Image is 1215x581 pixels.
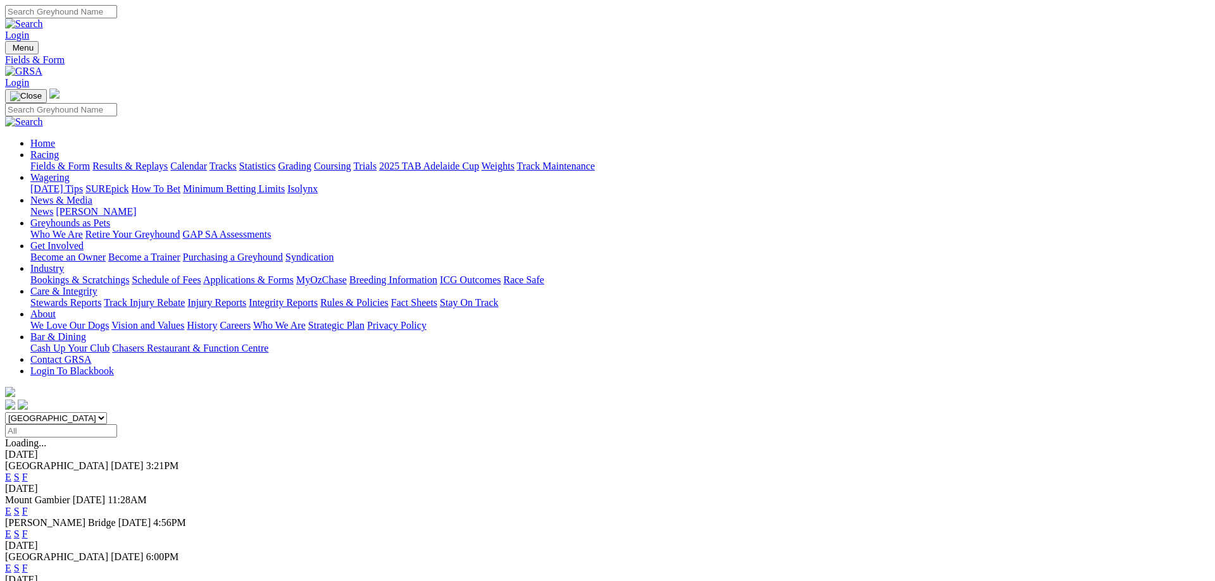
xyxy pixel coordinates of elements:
a: Become a Trainer [108,252,180,262]
a: Results & Replays [92,161,168,171]
a: MyOzChase [296,274,347,285]
a: Stay On Track [440,297,498,308]
a: 2025 TAB Adelaide Cup [379,161,479,171]
a: ICG Outcomes [440,274,501,285]
div: [DATE] [5,483,1210,494]
img: logo-grsa-white.png [49,89,59,99]
a: Calendar [170,161,207,171]
a: SUREpick [85,183,128,194]
a: Statistics [239,161,276,171]
a: Minimum Betting Limits [183,183,285,194]
a: Injury Reports [187,297,246,308]
a: E [5,563,11,573]
a: Home [30,138,55,149]
span: 4:56PM [153,517,186,528]
a: Applications & Forms [203,274,294,285]
a: Fields & Form [5,54,1210,66]
a: Who We Are [253,320,306,331]
img: logo-grsa-white.png [5,387,15,397]
a: Care & Integrity [30,286,97,297]
div: [DATE] [5,540,1210,551]
span: [DATE] [111,551,144,562]
span: [PERSON_NAME] Bridge [5,517,116,528]
div: Get Involved [30,252,1210,263]
span: Loading... [5,437,46,448]
a: About [30,309,56,319]
a: We Love Our Dogs [30,320,109,331]
a: E [5,529,11,539]
a: Privacy Policy [367,320,427,331]
a: Fact Sheets [391,297,437,308]
span: Menu [13,43,34,52]
div: [DATE] [5,449,1210,460]
a: Login [5,30,29,40]
a: [DATE] Tips [30,183,83,194]
a: Cash Up Your Club [30,343,109,353]
a: Stewards Reports [30,297,101,308]
a: Get Involved [30,240,84,251]
a: [PERSON_NAME] [56,206,136,217]
span: [GEOGRAPHIC_DATA] [5,551,108,562]
span: Mount Gambier [5,494,70,505]
a: Retire Your Greyhound [85,229,180,240]
img: Close [10,91,42,101]
span: 6:00PM [146,551,179,562]
a: Contact GRSA [30,354,91,365]
a: How To Bet [132,183,181,194]
a: News [30,206,53,217]
a: Coursing [314,161,351,171]
div: Industry [30,274,1210,286]
a: Fields & Form [30,161,90,171]
a: Become an Owner [30,252,106,262]
a: Vision and Values [111,320,184,331]
a: Industry [30,263,64,274]
img: Search [5,18,43,30]
a: F [22,506,28,517]
a: Isolynx [287,183,318,194]
input: Search [5,103,117,116]
a: GAP SA Assessments [183,229,271,240]
div: About [30,320,1210,331]
div: Bar & Dining [30,343,1210,354]
a: F [22,563,28,573]
a: Login [5,77,29,88]
a: News & Media [30,195,92,205]
img: Search [5,116,43,128]
a: Trials [353,161,377,171]
a: S [14,529,20,539]
a: Racing [30,149,59,160]
div: Greyhounds as Pets [30,229,1210,240]
input: Search [5,5,117,18]
a: Schedule of Fees [132,274,201,285]
a: Bar & Dining [30,331,86,342]
a: Breeding Information [349,274,437,285]
img: twitter.svg [18,400,28,410]
a: Tracks [209,161,237,171]
input: Select date [5,424,117,437]
a: Syndication [285,252,333,262]
a: Careers [220,320,251,331]
a: E [5,506,11,517]
a: S [14,506,20,517]
img: facebook.svg [5,400,15,410]
a: Login To Blackbook [30,365,114,376]
a: Greyhounds as Pets [30,217,110,228]
a: Rules & Policies [320,297,389,308]
img: GRSA [5,66,42,77]
a: History [187,320,217,331]
a: E [5,472,11,482]
a: S [14,472,20,482]
span: [DATE] [73,494,106,505]
a: S [14,563,20,573]
span: [DATE] [111,460,144,471]
span: 3:21PM [146,460,179,471]
a: Chasers Restaurant & Function Centre [112,343,268,353]
a: F [22,472,28,482]
a: Strategic Plan [308,320,364,331]
a: Track Injury Rebate [104,297,185,308]
div: Wagering [30,183,1210,195]
a: Weights [482,161,514,171]
span: [DATE] [118,517,151,528]
a: Wagering [30,172,70,183]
